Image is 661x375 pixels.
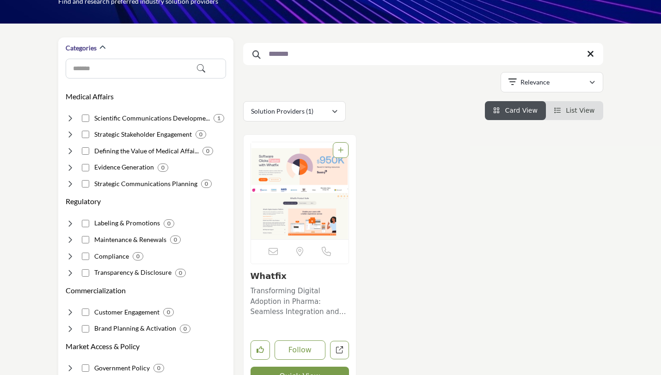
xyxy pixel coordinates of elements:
[66,341,140,352] button: Market Access & Policy
[94,268,171,277] h4: Transparency & Disclosure: Transparency & Disclosure
[66,285,126,296] button: Commercialization
[251,284,349,317] a: Transforming Digital Adoption in Pharma: Seamless Integration and Enhanced User Guidance. The com...
[94,218,160,228] h4: Labeling & Promotions: Determining safe product use specifications and claims.
[82,236,89,243] input: Select Maintenance & Renewals checkbox
[136,253,140,260] b: 0
[82,308,89,316] input: Select Customer Engagement checkbox
[94,130,192,139] h4: Strategic Stakeholder Engagement: Interacting with key opinion leaders and advocacy partners.
[82,131,89,138] input: Select Strategic Stakeholder Engagement checkbox
[82,164,89,171] input: Select Evidence Generation checkbox
[251,340,270,360] button: Like listing
[275,340,326,360] button: Follow
[505,107,537,114] span: Card View
[217,115,220,121] b: 1
[164,219,174,228] div: 0 Results For Labeling & Promotions
[251,107,313,116] p: Solution Providers (1)
[251,142,349,239] img: Whatfix
[82,364,89,372] input: Select Government Policy checkbox
[94,163,154,172] h4: Evidence Generation: Research to support clinical and economic value claims.
[243,101,346,121] button: Solution Providers (1)
[170,236,181,244] div: 0 Results For Maintenance & Renewals
[82,269,89,277] input: Select Transparency & Disclosure checkbox
[161,164,165,171] b: 0
[158,163,168,172] div: 0 Results For Evidence Generation
[82,180,89,187] input: Select Strategic Communications Planning checkbox
[566,107,594,114] span: List View
[175,269,186,277] div: 0 Results For Transparency & Disclosure
[94,235,166,244] h4: Maintenance & Renewals: Maintaining marketing authorizations and safety reporting.
[66,196,101,207] button: Regulatory
[179,270,182,276] b: 0
[82,147,89,155] input: Select Defining the Value of Medical Affairs checkbox
[251,286,349,317] p: Transforming Digital Adoption in Pharma: Seamless Integration and Enhanced User Guidance. The com...
[251,142,349,239] a: Open Listing in new tab
[94,308,159,317] h4: Customer Engagement: Understanding and optimizing patient experience across channels.
[214,114,224,122] div: 1 Results For Scientific Communications Development
[174,236,177,243] b: 0
[501,72,603,92] button: Relevance
[157,365,160,371] b: 0
[82,115,89,122] input: Select Scientific Communications Development checkbox
[82,220,89,227] input: Select Labeling & Promotions checkbox
[82,253,89,260] input: Select Compliance checkbox
[66,59,226,79] input: Search Category
[184,326,187,332] b: 0
[202,147,213,155] div: 0 Results For Defining the Value of Medical Affairs
[94,252,129,261] h4: Compliance: Local and global regulatory compliance.
[94,114,210,123] h4: Scientific Communications Development: Creating scientific content showcasing clinical evidence.
[167,220,171,227] b: 0
[251,271,349,281] h3: Whatfix
[243,43,603,65] input: Search Keyword
[133,252,143,260] div: 0 Results For Compliance
[554,107,595,114] a: View List
[201,180,212,188] div: 0 Results For Strategic Communications Planning
[206,148,209,154] b: 0
[66,43,97,53] h2: Categories
[94,324,176,333] h4: Brand Planning & Activation: Developing and executing commercial launch strategies.
[180,325,190,333] div: 0 Results For Brand Planning & Activation
[153,364,164,372] div: 0 Results For Government Policy
[163,308,174,316] div: 0 Results For Customer Engagement
[493,107,538,114] a: View Card
[546,101,603,120] li: List View
[485,101,546,120] li: Card View
[330,341,349,360] a: Open whatfix in new tab
[338,146,343,154] a: Add To List
[205,181,208,187] b: 0
[167,309,170,315] b: 0
[520,78,550,87] p: Relevance
[199,131,202,138] b: 0
[66,91,114,102] button: Medical Affairs
[82,325,89,333] input: Select Brand Planning & Activation checkbox
[196,130,206,139] div: 0 Results For Strategic Stakeholder Engagement
[94,146,199,156] h4: Defining the Value of Medical Affairs
[94,179,197,188] h4: Strategic Communications Planning: Developing publication plans demonstrating product benefits an...
[251,271,287,281] a: Whatfix
[94,363,150,373] h4: Government Policy: Monitoring and influencing drug-related public policy.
